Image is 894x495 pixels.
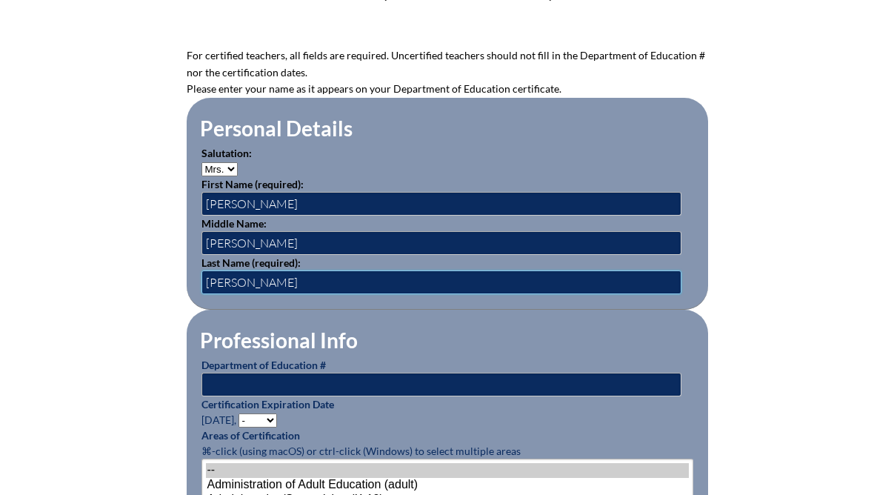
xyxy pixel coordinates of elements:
[199,328,359,353] legend: Professional Info
[201,413,236,426] span: [DATE],
[201,162,238,176] select: persons_salutation
[187,81,708,98] p: Please enter your name as it appears on your Department of Education certificate.
[201,256,301,269] label: Last Name (required):
[201,217,267,230] label: Middle Name:
[201,147,252,159] label: Salutation:
[201,178,304,190] label: First Name (required):
[201,429,300,442] label: Areas of Certification
[187,47,708,81] p: For certified teachers, all fields are required. Uncertified teachers should not fill in the Depa...
[199,116,354,141] legend: Personal Details
[206,478,689,493] option: Administration of Adult Education (adult)
[201,398,334,411] label: Certification Expiration Date
[206,463,689,478] option: --
[201,359,326,371] label: Department of Education #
